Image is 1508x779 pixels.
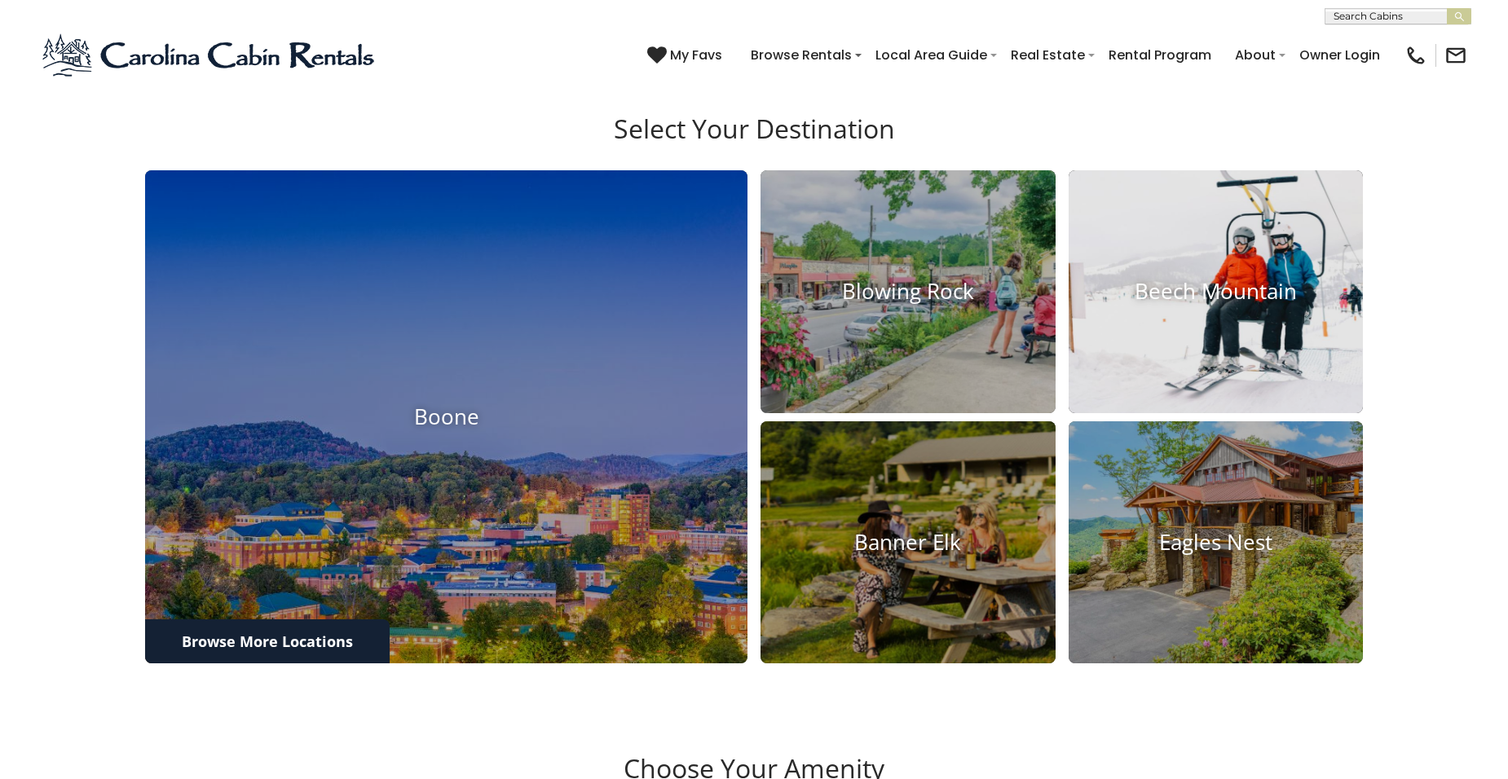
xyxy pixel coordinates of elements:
a: Real Estate [1003,41,1093,69]
a: Browse More Locations [145,619,390,663]
h4: Banner Elk [761,530,1056,555]
h4: Eagles Nest [1069,530,1364,555]
a: Beech Mountain [1069,170,1364,413]
a: Owner Login [1291,41,1388,69]
a: Local Area Guide [867,41,995,69]
a: Blowing Rock [761,170,1056,413]
h3: Select Your Destination [143,113,1365,170]
a: Boone [145,170,747,663]
a: My Favs [647,45,726,66]
img: phone-regular-black.png [1404,44,1427,67]
a: Rental Program [1100,41,1219,69]
h4: Blowing Rock [761,279,1056,305]
a: Banner Elk [761,421,1056,664]
a: Eagles Nest [1069,421,1364,664]
a: Browse Rentals [743,41,860,69]
img: Blue-2.png [41,31,379,80]
span: My Favs [670,45,722,65]
h4: Beech Mountain [1069,279,1364,305]
a: About [1227,41,1284,69]
img: mail-regular-black.png [1444,44,1467,67]
h4: Boone [145,404,747,429]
